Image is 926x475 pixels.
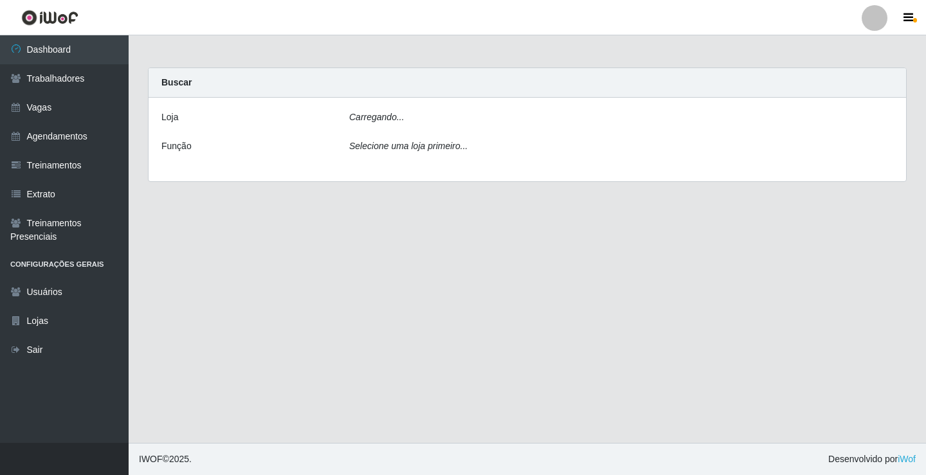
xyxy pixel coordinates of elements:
[161,77,192,87] strong: Buscar
[828,453,916,466] span: Desenvolvido por
[161,139,192,153] label: Função
[21,10,78,26] img: CoreUI Logo
[139,453,192,466] span: © 2025 .
[139,454,163,464] span: IWOF
[349,141,468,151] i: Selecione uma loja primeiro...
[349,112,404,122] i: Carregando...
[161,111,178,124] label: Loja
[898,454,916,464] a: iWof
